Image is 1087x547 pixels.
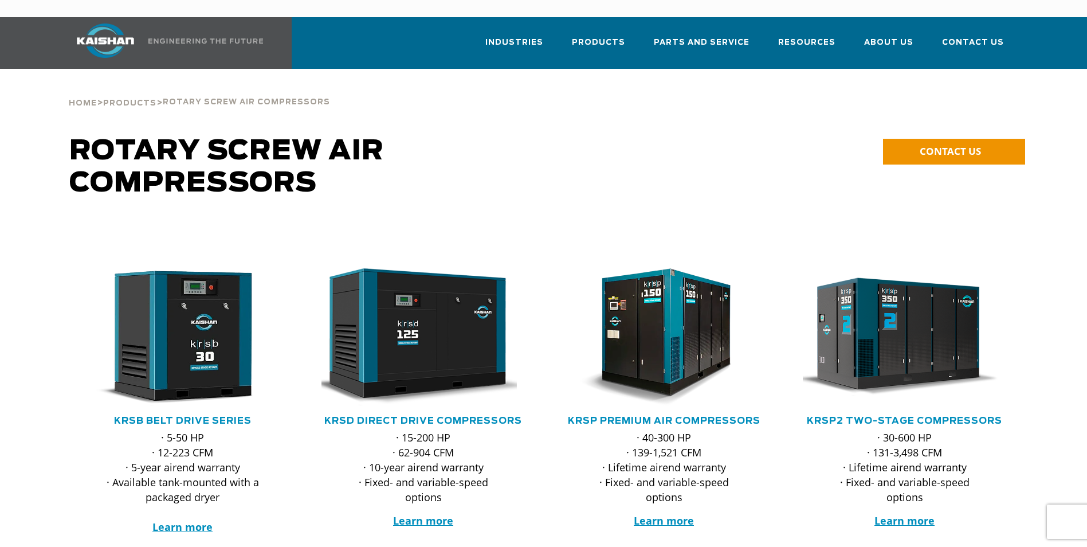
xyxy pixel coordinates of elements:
div: > > [69,69,330,112]
a: Learn more [874,514,935,528]
p: · 40-300 HP · 139-1,521 CFM · Lifetime airend warranty · Fixed- and variable-speed options [585,430,743,505]
span: Rotary Screw Air Compressors [163,99,330,106]
a: Contact Us [942,28,1004,67]
div: krsd125 [321,268,525,406]
img: krsd125 [313,268,517,406]
div: krsp350 [803,268,1007,406]
span: About Us [864,36,913,49]
a: Kaishan USA [62,17,265,69]
span: Products [103,100,156,107]
a: Products [572,28,625,67]
span: Rotary Screw Air Compressors [69,138,384,197]
a: KRSD Direct Drive Compressors [324,416,522,425]
div: krsp150 [562,268,766,406]
a: KRSB Belt Drive Series [114,416,252,425]
span: Products [572,36,625,49]
span: Parts and Service [654,36,749,49]
a: About Us [864,28,913,67]
p: · 5-50 HP · 12-223 CFM · 5-year airend warranty · Available tank-mounted with a packaged dryer [104,430,262,534]
a: Parts and Service [654,28,749,67]
span: Industries [485,36,543,49]
a: Products [103,97,156,108]
a: Learn more [152,520,213,534]
span: Contact Us [942,36,1004,49]
span: CONTACT US [920,144,981,158]
a: KRSP Premium Air Compressors [568,416,760,425]
a: Resources [778,28,835,67]
a: KRSP2 Two-Stage Compressors [807,416,1002,425]
img: krsb30 [72,268,276,406]
a: Learn more [634,514,694,528]
a: Home [69,97,97,108]
img: krsp150 [554,268,758,406]
span: Home [69,100,97,107]
img: krsp350 [794,268,998,406]
a: Industries [485,28,543,67]
p: · 15-200 HP · 62-904 CFM · 10-year airend warranty · Fixed- and variable-speed options [344,430,503,505]
a: CONTACT US [883,139,1025,165]
img: kaishan logo [62,24,148,58]
span: Resources [778,36,835,49]
div: krsb30 [81,268,285,406]
p: · 30-600 HP · 131-3,498 CFM · Lifetime airend warranty · Fixed- and variable-speed options [826,430,984,505]
a: Learn more [393,514,453,528]
img: Engineering the future [148,38,263,44]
